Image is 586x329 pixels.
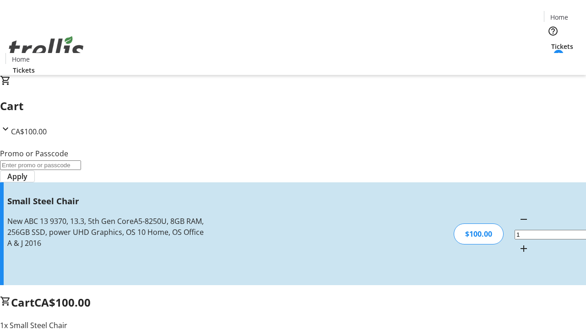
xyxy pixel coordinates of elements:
[7,195,207,207] h3: Small Steel Chair
[544,51,562,69] button: Cart
[544,42,581,51] a: Tickets
[7,171,27,182] span: Apply
[550,12,568,22] span: Home
[544,12,574,22] a: Home
[11,127,47,137] span: CA$100.00
[6,54,35,64] a: Home
[13,65,35,75] span: Tickets
[454,223,504,244] div: $100.00
[12,54,30,64] span: Home
[551,42,573,51] span: Tickets
[7,216,207,249] div: New ABC 13 9370, 13.3, 5th Gen CoreA5-8250U, 8GB RAM, 256GB SSD, power UHD Graphics, OS 10 Home, ...
[544,22,562,40] button: Help
[34,295,91,310] span: CA$100.00
[515,210,533,228] button: Decrement by one
[5,65,42,75] a: Tickets
[5,26,87,72] img: Orient E2E Organization QT4LaI3WNS's Logo
[515,239,533,258] button: Increment by one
